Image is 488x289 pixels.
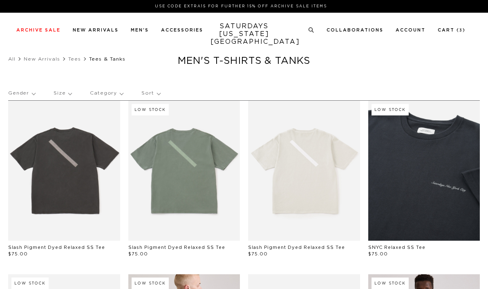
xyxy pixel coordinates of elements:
p: Category [90,84,123,103]
a: Slash Pigment Dyed Relaxed SS Tee [8,245,105,250]
a: New Arrivals [24,56,60,61]
span: $75.00 [368,252,388,256]
div: Low Stock [132,278,169,289]
a: Cart (3) [438,28,466,32]
p: Use Code EXTRA15 for Further 15% Off Archive Sale Items [20,3,462,9]
a: Tees [68,56,81,61]
p: Gender [8,84,35,103]
a: Archive Sale [16,28,60,32]
div: Low Stock [11,278,49,289]
span: $75.00 [248,252,268,256]
a: New Arrivals [73,28,119,32]
a: Collaborations [327,28,383,32]
small: 3 [459,29,463,32]
a: SATURDAYS[US_STATE][GEOGRAPHIC_DATA] [210,23,278,46]
span: $75.00 [128,252,148,256]
div: Low Stock [132,104,169,115]
a: Account [396,28,425,32]
a: All [8,56,16,61]
p: Size [54,84,72,103]
div: Low Stock [372,104,409,115]
a: Slash Pigment Dyed Relaxed SS Tee [248,245,345,250]
a: Accessories [161,28,203,32]
a: Slash Pigment Dyed Relaxed SS Tee [128,245,225,250]
a: SNYC Relaxed SS Tee [368,245,425,250]
div: Low Stock [372,278,409,289]
span: Tees & Tanks [89,56,125,61]
p: Sort [141,84,160,103]
span: $75.00 [8,252,28,256]
a: Men's [131,28,149,32]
